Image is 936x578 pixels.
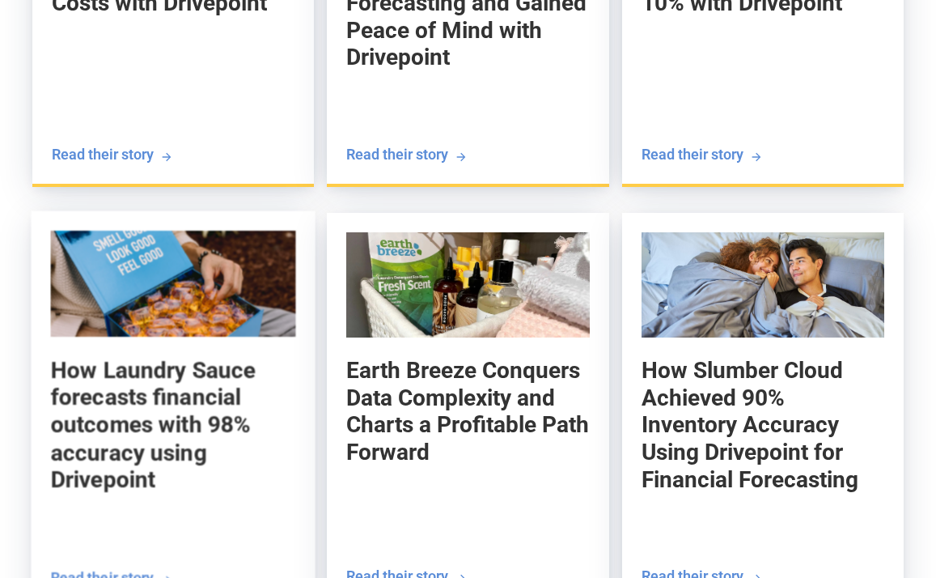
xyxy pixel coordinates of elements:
img: How Laundry Sauce forecasts financial outcomes with 98% accuracy using Drivepoint [50,231,295,337]
h5: Earth Breeze Conquers Data Complexity and Charts a Profitable Path Forward [346,357,589,465]
div: Read their story [52,144,154,164]
img: How Slumber Cloud Achieved 90% Inventory Accuracy Using Drivepoint for Financial Forecasting [642,232,884,338]
div: Read their story [346,144,448,164]
iframe: Chat Widget [645,371,936,578]
img: Earth Breeze Conquers Data Complexity and Charts a Profitable Path Forward [346,232,589,338]
h5: How Slumber Cloud Achieved 90% Inventory Accuracy Using Drivepoint for Financial Forecasting [642,357,884,493]
div: Read their story [642,144,743,164]
h5: How Laundry Sauce forecasts financial outcomes with 98% accuracy using Drivepoint [50,357,295,495]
